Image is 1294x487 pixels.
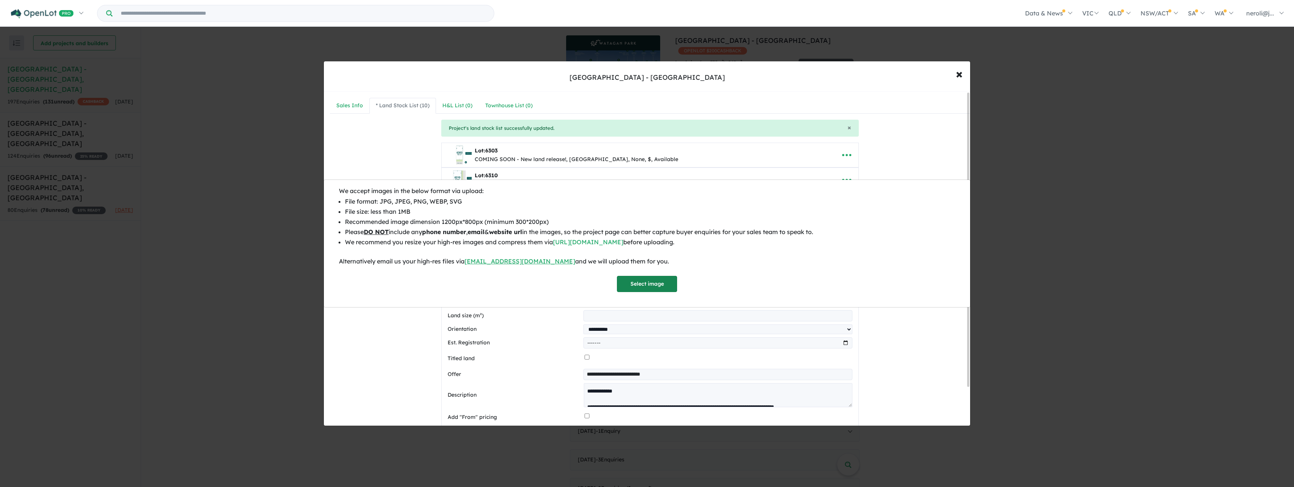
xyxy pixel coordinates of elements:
b: phone number [422,228,466,236]
u: DO NOT [364,228,389,236]
li: Recommended image dimension 1200px*800px (minimum 300*200px) [345,217,955,227]
li: File format: JPG, JPEG, PNG, WEBP, SVG [345,196,955,207]
li: Please include any , & in the images, so the project page can better capture buyer enquiries for ... [345,227,955,237]
button: Select image [617,276,677,292]
div: Alternatively email us your high-res files via and we will upload them for you. [339,256,955,266]
a: [URL][DOMAIN_NAME] [553,238,623,246]
span: neroli@j... [1246,9,1274,17]
img: Openlot PRO Logo White [11,9,74,18]
b: email [468,228,484,236]
div: We accept images in the below format via upload: [339,186,955,196]
input: Try estate name, suburb, builder or developer [114,5,492,21]
li: We recommend you resize your high-res images and compress them via before uploading. [345,237,955,247]
b: website url [489,228,522,236]
a: [EMAIL_ADDRESS][DOMAIN_NAME] [465,257,575,265]
li: File size: less than 1MB [345,207,955,217]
